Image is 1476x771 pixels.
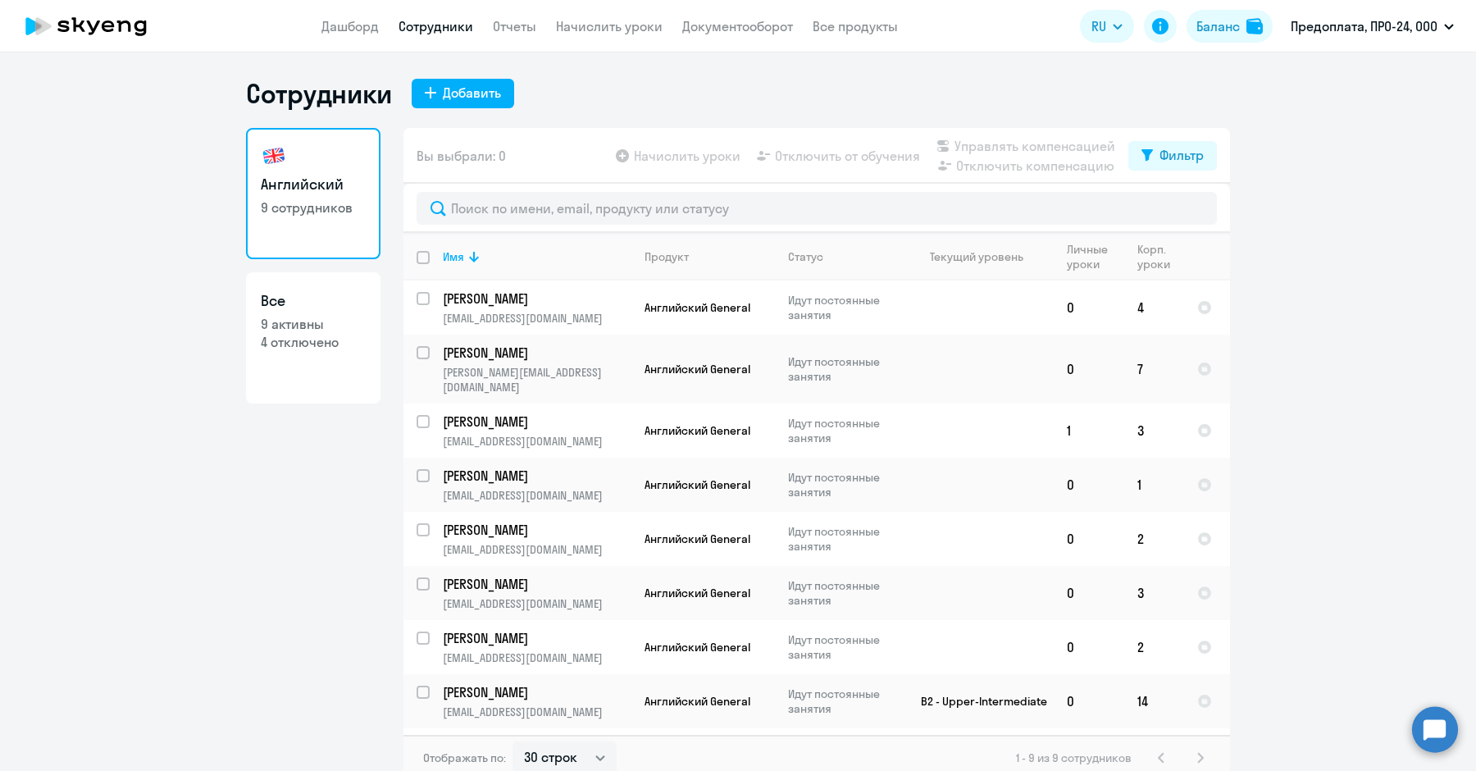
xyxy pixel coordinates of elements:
button: RU [1080,10,1134,43]
p: Идут постоянные занятия [788,524,900,554]
a: Документооборот [682,18,793,34]
h3: Все [261,290,366,312]
a: [PERSON_NAME] [443,575,631,593]
a: Дашборд [321,18,379,34]
input: Поиск по имени, email, продукту или статусу [417,192,1217,225]
a: [PERSON_NAME] [443,290,631,308]
div: Имя [443,249,631,264]
div: Текущий уровень [930,249,1023,264]
td: 0 [1054,566,1124,620]
td: 1 [1124,458,1184,512]
td: 0 [1054,458,1124,512]
p: 9 сотрудников [261,198,366,217]
a: [PERSON_NAME] [443,413,631,431]
p: Идут постоянные занятия [788,354,900,384]
p: [EMAIL_ADDRESS][DOMAIN_NAME] [443,596,631,611]
p: [PERSON_NAME][EMAIL_ADDRESS][DOMAIN_NAME] [443,365,631,395]
h3: Английский [261,174,366,195]
span: Отображать по: [423,750,506,765]
span: Английский General [645,477,750,492]
td: 4 [1124,281,1184,335]
p: [EMAIL_ADDRESS][DOMAIN_NAME] [443,542,631,557]
p: [EMAIL_ADDRESS][DOMAIN_NAME] [443,705,631,719]
a: Все9 активны4 отключено [246,272,380,404]
p: [PERSON_NAME] [443,467,628,485]
a: [PERSON_NAME] [443,683,631,701]
span: Вы выбрали: 0 [417,146,506,166]
p: 9 активны [261,315,366,333]
a: Отчеты [493,18,536,34]
span: Английский General [645,300,750,315]
td: 0 [1054,674,1124,728]
p: [PERSON_NAME] [443,344,628,362]
p: Идут постоянные занятия [788,470,900,500]
a: [PERSON_NAME] [443,344,631,362]
div: Имя [443,249,464,264]
div: Корп. уроки [1137,242,1183,271]
p: [PERSON_NAME] [443,575,628,593]
td: 14 [1124,674,1184,728]
a: Начислить уроки [556,18,663,34]
td: 0 [1054,335,1124,404]
button: Предоплата, ПРО-24, ООО [1282,7,1462,46]
div: Статус [788,249,823,264]
span: Английский General [645,640,750,655]
p: 4 отключено [261,333,366,351]
div: Текущий уровень [914,249,1053,264]
span: Английский General [645,586,750,600]
div: Продукт [645,249,689,264]
span: Английский General [645,362,750,376]
td: 0 [1054,620,1124,674]
img: balance [1246,18,1263,34]
td: 0 [1054,281,1124,335]
td: 2 [1124,512,1184,566]
p: [PERSON_NAME] [443,521,628,539]
p: [PERSON_NAME] [443,683,628,701]
p: Идут постоянные занятия [788,293,900,322]
p: [PERSON_NAME] [443,290,628,308]
div: Фильтр [1159,145,1204,165]
button: Фильтр [1128,141,1217,171]
span: 1 - 9 из 9 сотрудников [1016,750,1132,765]
h1: Сотрудники [246,77,392,110]
td: 1 [1054,404,1124,458]
span: RU [1091,16,1106,36]
span: Английский General [645,423,750,438]
img: english [261,143,287,169]
p: [EMAIL_ADDRESS][DOMAIN_NAME] [443,488,631,503]
button: Балансbalance [1187,10,1273,43]
p: [EMAIL_ADDRESS][DOMAIN_NAME] [443,650,631,665]
p: Предоплата, ПРО-24, ООО [1291,16,1437,36]
p: [PERSON_NAME] [443,413,628,431]
td: B2 - Upper-Intermediate [901,674,1054,728]
p: Идут постоянные занятия [788,632,900,662]
p: [EMAIL_ADDRESS][DOMAIN_NAME] [443,434,631,449]
p: Идут постоянные занятия [788,687,900,716]
td: 7 [1124,335,1184,404]
div: Добавить [443,83,501,103]
td: 3 [1124,404,1184,458]
div: Личные уроки [1067,242,1123,271]
p: [EMAIL_ADDRESS][DOMAIN_NAME] [443,311,631,326]
p: Идут постоянные занятия [788,416,900,445]
div: Баланс [1196,16,1240,36]
a: [PERSON_NAME] [443,629,631,647]
a: Английский9 сотрудников [246,128,380,259]
a: [PERSON_NAME] [443,521,631,539]
a: Сотрудники [399,18,473,34]
span: Английский General [645,531,750,546]
td: 3 [1124,566,1184,620]
span: Английский General [645,694,750,709]
td: 0 [1054,512,1124,566]
a: Все продукты [813,18,898,34]
p: [PERSON_NAME] [443,629,628,647]
a: [PERSON_NAME] [443,467,631,485]
p: Идут постоянные занятия [788,578,900,608]
td: 2 [1124,620,1184,674]
button: Добавить [412,79,514,108]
